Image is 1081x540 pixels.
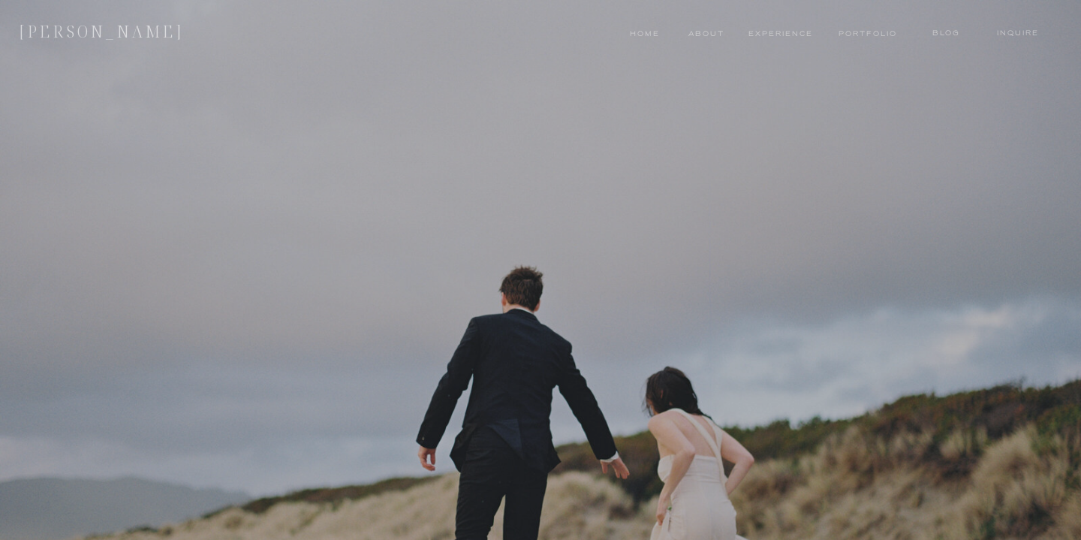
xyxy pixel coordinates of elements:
a: Inquire [992,27,1044,39]
a: blog [917,27,975,39]
a: Portfolio [839,28,895,40]
a: Home [628,28,661,40]
a: About [688,28,721,40]
a: experience [748,28,805,40]
p: [PERSON_NAME] [20,18,196,50]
